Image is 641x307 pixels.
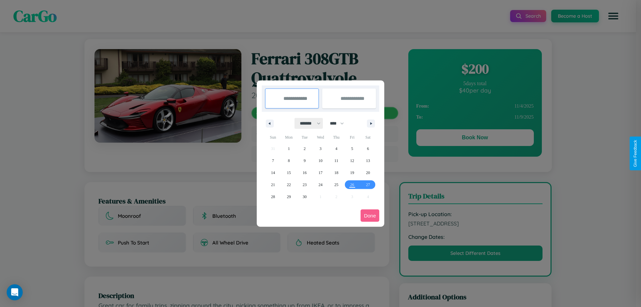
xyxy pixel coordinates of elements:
[297,179,312,191] button: 23
[265,167,281,179] button: 14
[361,209,379,222] button: Done
[334,167,338,179] span: 18
[265,155,281,167] button: 7
[287,191,291,203] span: 29
[271,179,275,191] span: 21
[329,143,344,155] button: 4
[281,155,296,167] button: 8
[318,155,323,167] span: 10
[319,143,322,155] span: 3
[344,167,360,179] button: 19
[7,284,23,300] div: Open Intercom Messenger
[297,132,312,143] span: Tue
[281,179,296,191] button: 22
[335,143,337,155] span: 4
[334,179,338,191] span: 25
[281,191,296,203] button: 29
[281,167,296,179] button: 15
[281,132,296,143] span: Mon
[312,132,328,143] span: Wed
[350,179,354,191] span: 26
[287,167,291,179] span: 15
[297,155,312,167] button: 9
[312,179,328,191] button: 24
[329,179,344,191] button: 25
[303,191,307,203] span: 30
[304,155,306,167] span: 9
[351,143,353,155] span: 5
[287,179,291,191] span: 22
[344,179,360,191] button: 26
[344,143,360,155] button: 5
[350,155,354,167] span: 12
[344,132,360,143] span: Fri
[366,155,370,167] span: 13
[297,167,312,179] button: 16
[312,155,328,167] button: 10
[312,143,328,155] button: 3
[360,167,376,179] button: 20
[297,191,312,203] button: 30
[350,167,354,179] span: 19
[366,167,370,179] span: 20
[344,155,360,167] button: 12
[297,143,312,155] button: 2
[303,167,307,179] span: 16
[265,191,281,203] button: 28
[329,155,344,167] button: 11
[318,179,323,191] span: 24
[303,179,307,191] span: 23
[281,143,296,155] button: 1
[633,140,638,167] div: Give Feedback
[271,191,275,203] span: 28
[304,143,306,155] span: 2
[335,155,339,167] span: 11
[271,167,275,179] span: 14
[288,155,290,167] span: 8
[288,143,290,155] span: 1
[329,167,344,179] button: 18
[366,179,370,191] span: 27
[360,179,376,191] button: 27
[318,167,323,179] span: 17
[312,167,328,179] button: 17
[272,155,274,167] span: 7
[360,143,376,155] button: 6
[265,132,281,143] span: Sun
[360,132,376,143] span: Sat
[329,132,344,143] span: Thu
[367,143,369,155] span: 6
[265,179,281,191] button: 21
[360,155,376,167] button: 13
